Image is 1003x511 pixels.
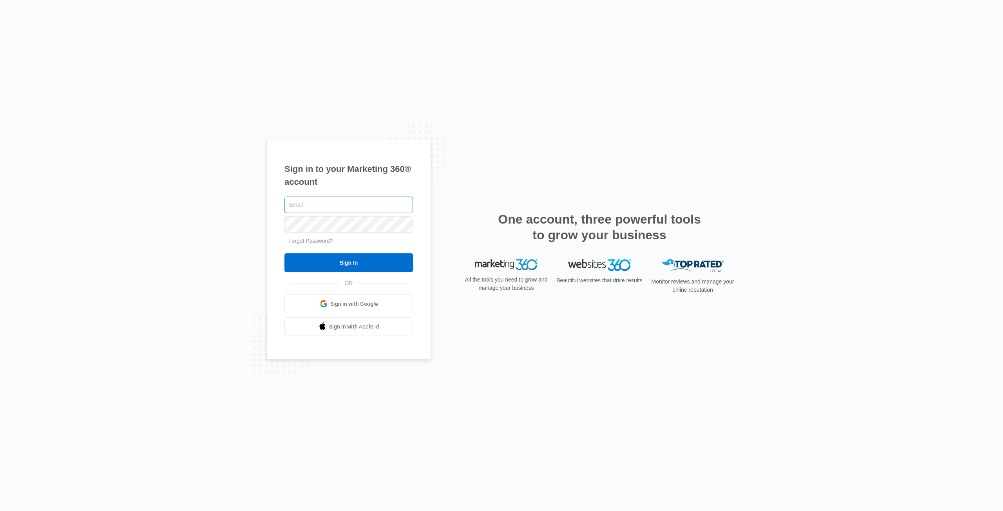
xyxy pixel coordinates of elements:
input: Email [284,197,413,213]
a: Forgot Password? [288,238,333,244]
p: All the tools you need to grow and manage your business [462,276,550,292]
p: Beautiful websites that drive results [556,276,643,285]
img: Marketing 360 [475,259,538,270]
a: Sign in with Google [284,294,413,313]
span: Sign in with Apple Id [329,323,379,331]
span: OR [339,279,358,287]
span: Sign in with Google [330,300,378,308]
input: Sign In [284,253,413,272]
p: Monitor reviews and manage your online reputation [649,278,737,294]
img: Websites 360 [568,259,631,271]
img: Top Rated Local [661,259,724,272]
h1: Sign in to your Marketing 360® account [284,163,413,188]
a: Sign in with Apple Id [284,317,413,336]
h2: One account, three powerful tools to grow your business [496,211,703,243]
